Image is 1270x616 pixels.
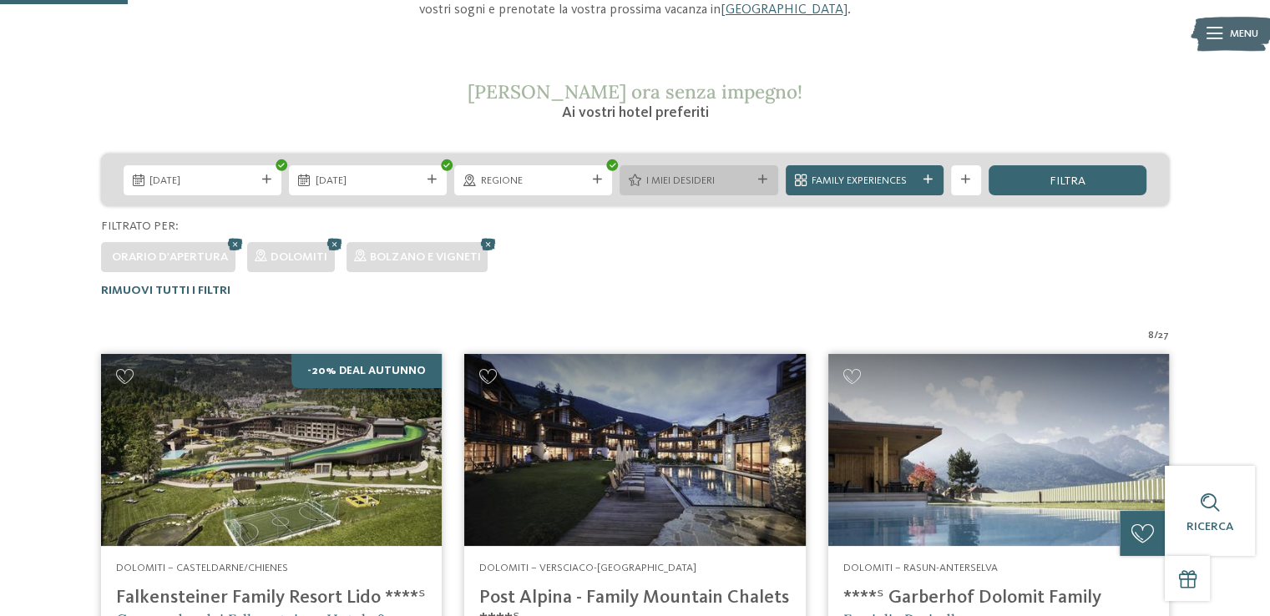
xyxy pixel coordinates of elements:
span: / [1154,328,1158,343]
span: I miei desideri [646,174,751,189]
span: Dolomiti – Versciaco-[GEOGRAPHIC_DATA] [479,563,696,573]
span: [DATE] [316,174,421,189]
span: Rimuovi tutti i filtri [101,285,230,296]
span: Orario d'apertura [112,251,228,263]
span: [DATE] [149,174,255,189]
img: Cercate un hotel per famiglie? Qui troverete solo i migliori! [828,354,1169,546]
span: Regione [481,174,586,189]
span: Filtrato per: [101,220,179,232]
a: [GEOGRAPHIC_DATA] [721,3,848,17]
h4: ****ˢ Garberhof Dolomit Family [843,587,1154,609]
span: [PERSON_NAME] ora senza impegno! [468,79,802,104]
span: filtra [1050,175,1085,187]
span: Ai vostri hotel preferiti [561,105,708,120]
img: Post Alpina - Family Mountain Chalets ****ˢ [464,354,805,546]
span: Dolomiti – Rasun-Anterselva [843,563,998,573]
span: Family Experiences [812,174,917,189]
span: Ricerca [1187,521,1233,533]
span: Bolzano e vigneti [370,251,480,263]
h4: Falkensteiner Family Resort Lido ****ˢ [116,587,427,609]
span: Dolomiti – Casteldarne/Chienes [116,563,288,573]
img: Cercate un hotel per famiglie? Qui troverete solo i migliori! [101,354,442,546]
span: 27 [1158,328,1169,343]
span: Dolomiti [271,251,327,263]
span: 8 [1148,328,1154,343]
